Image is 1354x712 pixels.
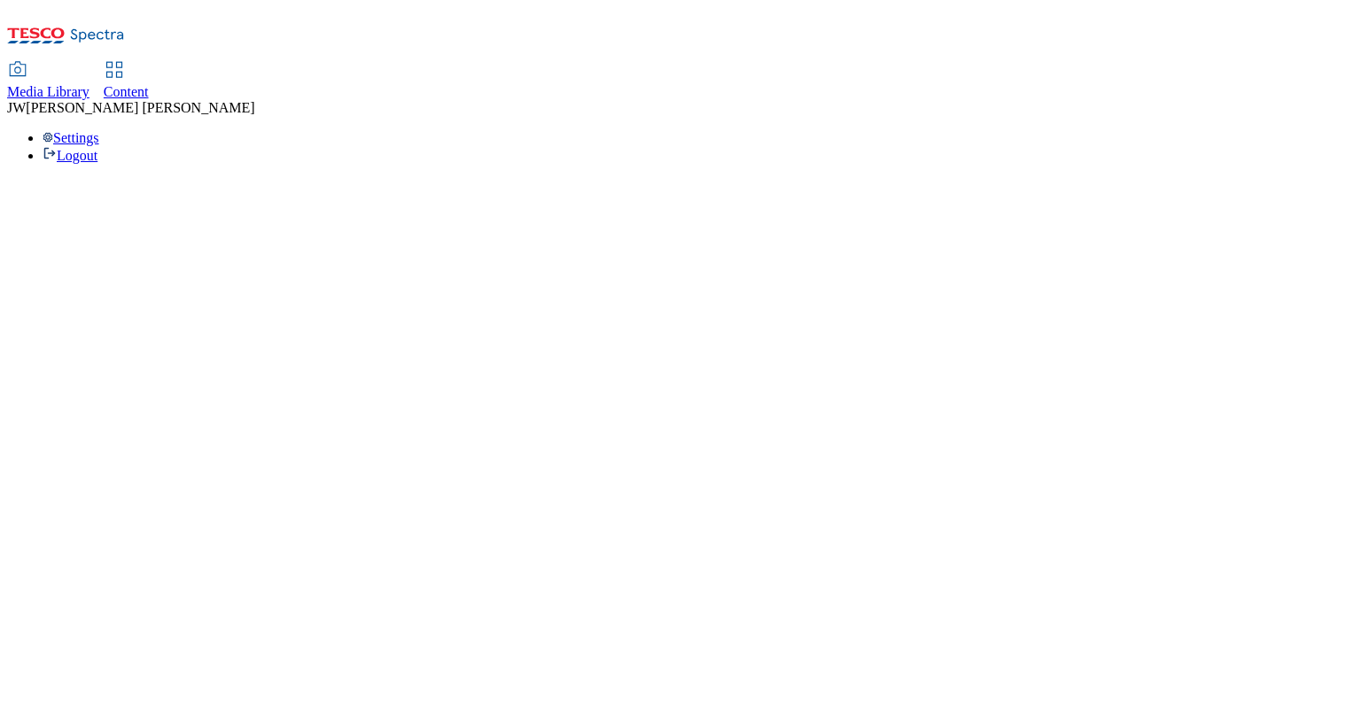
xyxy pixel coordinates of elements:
span: JW [7,100,26,115]
a: Logout [43,148,97,163]
a: Media Library [7,63,89,100]
a: Settings [43,130,99,145]
span: Media Library [7,84,89,99]
span: Content [104,84,149,99]
span: [PERSON_NAME] [PERSON_NAME] [26,100,254,115]
a: Content [104,63,149,100]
